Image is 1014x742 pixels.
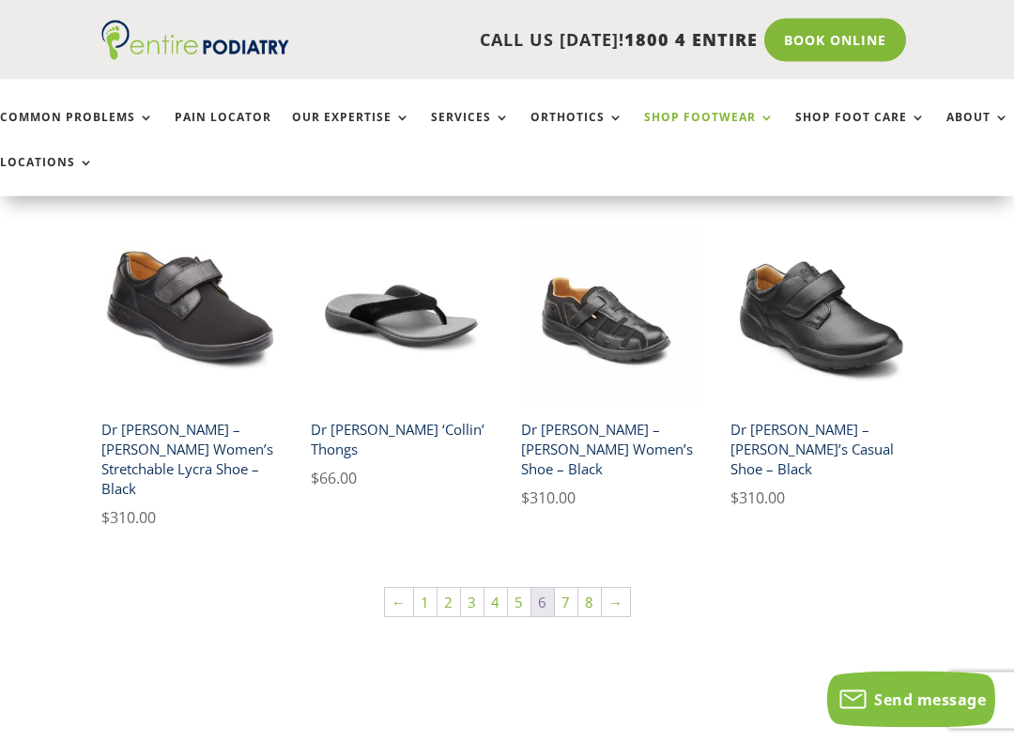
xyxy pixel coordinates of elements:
[521,226,700,512] a: Dr Comfort Betty Women's Shoe BlackDr [PERSON_NAME] – [PERSON_NAME] Women’s Shoe – Black $310.00
[101,226,281,406] img: Dr Comfort Annie Women's Casual Shoe black
[385,589,413,617] a: ←
[289,28,758,53] p: CALL US [DATE]!
[101,413,281,506] h2: Dr [PERSON_NAME] – [PERSON_NAME] Women’s Stretchable Lycra Shoe – Black
[521,413,700,487] h2: Dr [PERSON_NAME] – [PERSON_NAME] Women’s Shoe – Black
[730,226,910,406] img: dr comfort william mens casual diabetic shoe black
[555,589,577,617] a: Page 7
[292,111,410,151] a: Our Expertise
[730,413,910,487] h2: Dr [PERSON_NAME] – [PERSON_NAME]’s Casual Shoe – Black
[730,226,910,512] a: dr comfort william mens casual diabetic shoe blackDr [PERSON_NAME] – [PERSON_NAME]’s Casual Shoe ...
[795,111,926,151] a: Shop Foot Care
[624,28,758,51] span: 1800 4 ENTIRE
[438,589,460,617] a: Page 2
[311,226,490,406] img: Collins Dr Comfort Men's Thongs in Black
[602,589,630,617] a: →
[101,45,289,64] a: Entire Podiatry
[311,226,490,492] a: Collins Dr Comfort Men's Thongs in BlackDr [PERSON_NAME] ‘Collin’ Thongs $66.00
[101,508,110,529] span: $
[531,589,554,617] span: Page 6
[101,587,913,626] nav: Product Pagination
[311,413,490,467] h2: Dr [PERSON_NAME] ‘Collin’ Thongs
[461,589,484,617] a: Page 3
[484,589,507,617] a: Page 4
[431,111,510,151] a: Services
[827,672,995,728] button: Send message
[101,226,281,532] a: Dr Comfort Annie Women's Casual Shoe blackDr [PERSON_NAME] – [PERSON_NAME] Women’s Stretchable Ly...
[521,226,700,406] img: Dr Comfort Betty Women's Shoe Black
[730,488,739,509] span: $
[101,508,156,529] bdi: 310.00
[414,589,437,617] a: Page 1
[946,111,1009,151] a: About
[730,488,785,509] bdi: 310.00
[101,21,289,60] img: logo (1)
[521,488,576,509] bdi: 310.00
[311,469,357,489] bdi: 66.00
[175,111,271,151] a: Pain Locator
[311,469,319,489] span: $
[578,589,601,617] a: Page 8
[874,689,986,710] span: Send message
[508,589,530,617] a: Page 5
[521,488,530,509] span: $
[530,111,623,151] a: Orthotics
[644,111,775,151] a: Shop Footwear
[764,19,906,62] a: Book Online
